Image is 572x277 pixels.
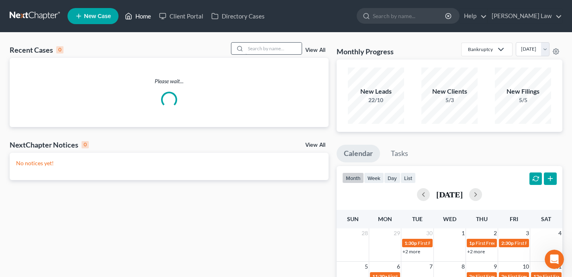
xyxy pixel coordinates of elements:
h2: [DATE] [436,190,463,199]
button: Gif picker [38,215,45,222]
a: Help [460,9,487,23]
span: 10 [522,262,530,271]
a: Calendar [337,145,380,162]
span: Mon [378,215,392,222]
span: 1 [461,228,466,238]
div: [PERSON_NAME] am following you to the point where the creditor matrix is downloaded. Once downloa... [29,173,154,214]
div: Shane says… [6,173,154,220]
span: 8 [461,262,466,271]
a: [PERSON_NAME] Law [488,9,562,23]
h1: Operator [39,4,67,10]
h3: Monthly Progress [337,47,394,56]
button: Home [126,3,141,18]
button: list [400,172,416,183]
button: day [384,172,400,183]
span: 1p [469,240,475,246]
div: Recent Cases [10,45,63,55]
p: The team can also help [39,10,100,18]
span: 7 [429,262,433,271]
button: go back [5,3,20,18]
div: Shane says… [6,155,154,173]
div: Bankruptcy [468,46,493,53]
div: New Clients [421,87,478,96]
span: 30 [425,228,433,238]
a: +2 more [402,248,420,254]
span: Sun [347,215,359,222]
button: month [342,172,364,183]
span: 9 [493,262,498,271]
p: Please wait... [10,77,329,85]
span: Fri [510,215,518,222]
button: Send a message… [138,212,151,225]
div: New Filings [495,87,551,96]
div: 5/3 [421,96,478,104]
span: 6 [396,262,401,271]
a: Home [121,9,155,23]
span: 1:30p [404,240,417,246]
span: Wed [443,215,456,222]
div: New Leads [348,87,404,96]
div: Hi [PERSON_NAME]! You will just want to download the Creditor Matrix txt file from the download a... [6,48,132,148]
button: Emoji picker [25,215,32,222]
a: View All [305,142,325,148]
span: 4 [558,228,562,238]
img: Profile image for Operator [23,4,36,17]
div: 22/10 [348,96,404,104]
div: Thank you. [116,160,148,168]
div: James says… [6,48,154,155]
div: You'll then go into the actual claim entry within your case, delete the section that shows the sp... [13,104,125,144]
input: Search by name... [373,8,446,23]
div: [PERSON_NAME] am following you to the point where the creditor matrix is downloaded. Once downloa... [35,178,148,209]
span: 5 [364,262,369,271]
div: Thank you. [110,155,154,172]
a: Directory Cases [207,9,269,23]
input: Search by name... [245,43,302,54]
button: week [364,172,384,183]
a: View All [305,47,325,53]
span: 3 [525,228,530,238]
iframe: Intercom live chat [545,250,564,269]
a: Client Portal [155,9,207,23]
div: 0 [82,141,89,148]
div: NextChapter Notices [10,140,89,150]
div: 5/5 [495,96,551,104]
span: 2:30p [501,240,514,246]
div: 0 [56,46,63,53]
button: Upload attachment [12,215,19,222]
span: Thu [476,215,488,222]
a: Tasks [384,145,415,162]
button: Start recording [51,215,57,222]
span: New Case [84,13,111,19]
p: No notices yet! [16,159,322,167]
textarea: Message… [7,199,154,212]
span: Tue [412,215,423,222]
span: 29 [393,228,401,238]
div: Close [141,3,155,18]
span: 2 [493,228,498,238]
span: Sat [541,215,551,222]
div: Hi [PERSON_NAME]! You will just want to download the Creditor Matrix txt file from the download a... [13,53,125,100]
a: +2 more [467,248,485,254]
span: 28 [361,228,369,238]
